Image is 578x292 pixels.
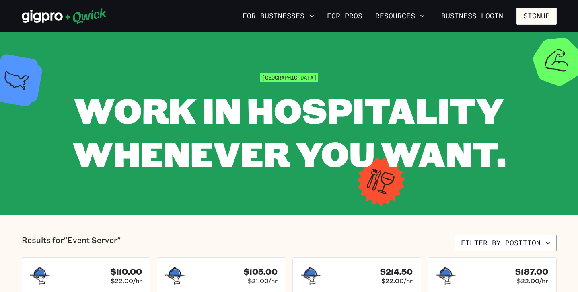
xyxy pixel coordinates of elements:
button: Resources [372,9,428,23]
a: For Pros [324,9,366,23]
button: For Businesses [239,9,317,23]
span: $22.00/hr [517,277,548,285]
button: Filter by position [455,235,557,251]
span: WORK IN HOSPITALITY WHENEVER YOU WANT. [72,87,506,176]
h4: $105.00 [244,267,278,277]
button: Signup [516,8,557,25]
p: Results for "Event Server" [22,235,121,251]
h4: $187.00 [515,267,548,277]
span: $21.00/hr [248,277,278,285]
span: $22.00/hr [111,277,142,285]
span: $22.00/hr [381,277,413,285]
h4: $214.50 [380,267,413,277]
h4: $110.00 [111,267,142,277]
span: [GEOGRAPHIC_DATA] [260,73,318,82]
a: Business Login [434,8,510,25]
